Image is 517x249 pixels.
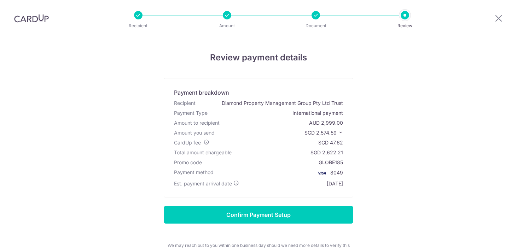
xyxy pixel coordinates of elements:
div: Amount you send [174,129,215,136]
div: GLOBE185 [319,159,343,166]
div: Payment breakdown [174,88,229,97]
span: SGD 2,574.59 [304,130,337,136]
img: CardUp [14,14,49,23]
span: CardUp fee [174,140,201,146]
div: SGD 47.62 [318,139,343,146]
input: Confirm Payment Setup [164,206,353,224]
div: Payment method [174,169,214,177]
span: translation missing: en.account_steps.new_confirm_form.xb_payment.header.payment_type [174,110,208,116]
div: SGD 2,622.21 [310,149,343,156]
div: Promo code [174,159,202,166]
p: Review [379,22,431,29]
p: Document [290,22,342,29]
div: Amount to recipient [174,119,220,126]
div: AUD 2,999.00 [309,119,343,126]
p: SGD 2,574.59 [304,129,343,136]
img: <span class="translation_missing" title="translation missing: en.account_steps.new_confirm_form.b... [315,169,329,177]
div: Est. payment arrival date [174,180,239,187]
div: [DATE] [327,180,343,187]
h4: Review payment details [52,51,465,64]
p: Amount [201,22,253,29]
span: Total amount chargeable [174,149,232,155]
div: Recipient [174,100,196,107]
span: 8049 [330,170,343,176]
div: Diamond Property Management Group Pty Ltd Trust [222,100,343,107]
div: International payment [292,109,343,117]
p: Recipient [112,22,164,29]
